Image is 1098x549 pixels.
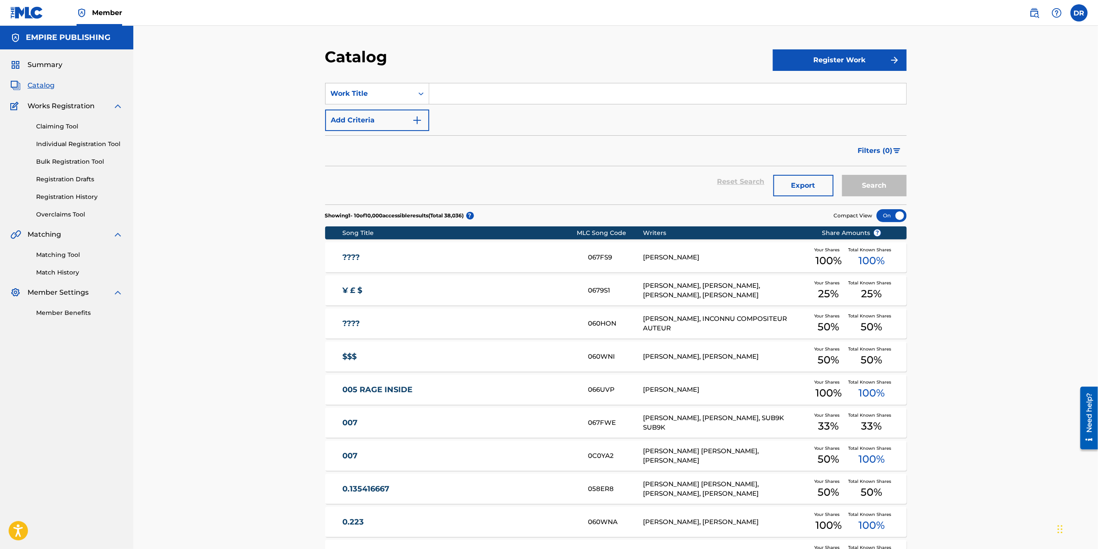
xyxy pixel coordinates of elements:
div: [PERSON_NAME] [PERSON_NAME], [PERSON_NAME], [PERSON_NAME] [643,479,809,499]
span: Catalog [28,80,55,91]
button: Add Criteria [325,110,429,131]
img: f7272a7cc735f4ea7f67.svg [889,55,900,65]
span: 100 % [858,253,885,268]
span: 50 % [818,319,839,335]
iframe: Resource Center [1074,384,1098,453]
div: [PERSON_NAME], [PERSON_NAME] [643,352,809,362]
img: Summary [10,60,21,70]
a: 0.135416667 [342,484,576,494]
span: 50 % [818,352,839,368]
span: Member Settings [28,287,89,298]
span: 50 % [861,319,882,335]
img: search [1029,8,1040,18]
a: Public Search [1026,4,1043,21]
div: Work Title [331,88,408,99]
div: MLC Song Code [577,229,643,238]
span: Total Known Shares [848,511,895,518]
span: 33 % [861,418,882,434]
span: Filters ( 0 ) [858,146,893,156]
div: [PERSON_NAME], [PERSON_NAME] [643,517,809,527]
a: Match History [36,268,123,277]
span: Matching [28,229,61,240]
span: Your Shares [814,478,843,485]
span: Member [92,8,122,18]
span: Total Known Shares [848,313,895,319]
span: 25 % [818,286,839,302]
span: 100 % [815,518,842,533]
span: Total Known Shares [848,412,895,418]
a: CatalogCatalog [10,80,55,91]
span: Total Known Shares [848,280,895,286]
div: 060WNA [588,517,643,527]
span: ? [466,212,474,220]
div: Help [1048,4,1065,21]
img: Catalog [10,80,21,91]
h2: Catalog [325,47,392,67]
img: expand [113,101,123,111]
a: 007 [342,451,576,461]
span: Total Known Shares [848,478,895,485]
div: 066UVP [588,385,643,395]
img: Works Registration [10,101,22,111]
div: [PERSON_NAME] [PERSON_NAME], [PERSON_NAME] [643,446,809,466]
span: 50 % [818,451,839,467]
div: Writers [643,229,809,238]
a: $$$ [342,352,576,362]
span: Your Shares [814,346,843,352]
div: 060WNI [588,352,643,362]
span: 50 % [861,352,882,368]
div: 058ER8 [588,484,643,494]
a: SummarySummary [10,60,62,70]
div: [PERSON_NAME] [643,385,809,395]
span: Your Shares [814,280,843,286]
div: 067FS9 [588,253,643,262]
button: Export [773,175,833,196]
span: Your Shares [814,445,843,451]
div: 0C0YA2 [588,451,643,461]
img: 9d2ae6d4665cec9f34b9.svg [412,115,422,125]
span: Your Shares [814,247,843,253]
div: Song Title [342,229,577,238]
span: Total Known Shares [848,445,895,451]
span: Total Known Shares [848,379,895,385]
span: Share Amounts [822,229,881,238]
div: User Menu [1070,4,1088,21]
span: Total Known Shares [848,247,895,253]
a: Individual Registration Tool [36,140,123,149]
span: Works Registration [28,101,95,111]
img: expand [113,229,123,240]
a: Registration Drafts [36,175,123,184]
a: Overclaims Tool [36,210,123,219]
form: Search Form [325,83,907,204]
span: 100 % [858,451,885,467]
h5: EMPIRE PUBLISHING [26,33,111,43]
a: 007 [342,418,576,428]
a: Matching Tool [36,250,123,259]
p: Showing 1 - 10 of 10,000 accessible results (Total 38,036 ) [325,212,464,220]
span: 25 % [861,286,882,302]
span: 100 % [858,385,885,401]
span: 50 % [861,485,882,500]
span: Your Shares [814,379,843,385]
img: Member Settings [10,287,21,298]
span: 50 % [818,485,839,500]
a: Registration History [36,192,123,201]
span: Compact View [834,212,873,220]
div: 0679S1 [588,286,643,296]
div: [PERSON_NAME], INCONNU COMPOSITEUR AUTEUR [643,314,809,333]
span: Your Shares [814,412,843,418]
img: expand [113,287,123,298]
a: Bulk Registration Tool [36,157,123,166]
span: Your Shares [814,313,843,319]
iframe: Chat Widget [1055,508,1098,549]
div: 060HON [588,319,643,329]
img: filter [893,148,901,153]
a: 005 RAGE INSIDE [342,385,576,395]
a: ¥ £ $ [342,286,576,296]
a: ???? [342,253,576,262]
a: ???? [342,319,576,329]
button: Register Work [773,49,907,71]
